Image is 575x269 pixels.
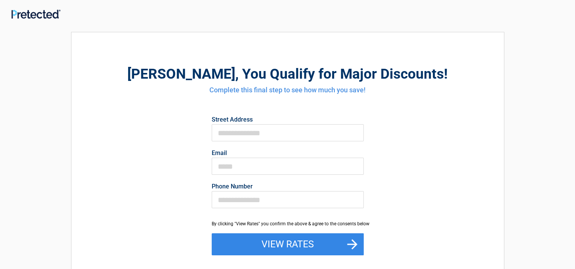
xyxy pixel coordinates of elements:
div: By clicking "View Rates" you confirm the above & agree to the consents below [212,220,364,227]
span: [PERSON_NAME] [127,66,235,82]
label: Email [212,150,364,156]
button: View Rates [212,233,364,255]
label: Street Address [212,117,364,123]
h4: Complete this final step to see how much you save! [113,85,462,95]
img: Main Logo [11,9,60,18]
h2: , You Qualify for Major Discounts! [113,65,462,83]
label: Phone Number [212,184,364,190]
